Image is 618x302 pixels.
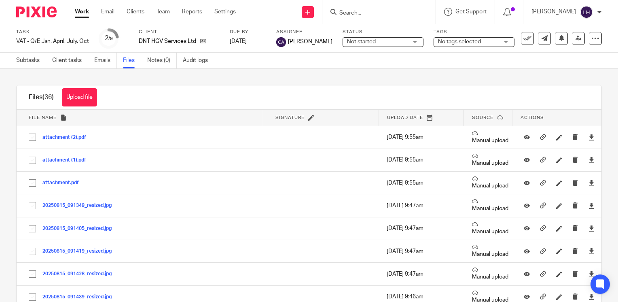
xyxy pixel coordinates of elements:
span: No tags selected [438,39,481,45]
label: Status [343,29,423,35]
a: Download [588,224,595,232]
button: attachment (1).pdf [42,157,92,163]
a: Clients [127,8,144,16]
span: (36) [42,94,54,100]
span: Source [472,115,493,120]
span: Not started [347,39,376,45]
p: Manual upload [472,130,508,145]
a: Subtasks [16,53,46,68]
label: Tags [434,29,514,35]
p: [DATE] 9:47am [387,247,459,255]
p: [DATE] 9:46am [387,293,459,301]
a: Emails [94,53,117,68]
p: [DATE] 9:55am [387,179,459,187]
a: Download [588,247,595,255]
span: File name [29,115,57,120]
span: Get Support [455,9,487,15]
button: attachment (2).pdf [42,135,92,140]
small: /9 [108,36,113,41]
img: Pixie [16,6,57,17]
input: Select [25,198,40,213]
a: Files [123,53,141,68]
img: svg%3E [580,6,593,19]
span: [PERSON_NAME] [288,38,332,46]
a: Download [588,156,595,164]
h1: Files [29,93,54,102]
div: 2 [105,34,113,43]
input: Select [25,266,40,282]
a: Audit logs [183,53,214,68]
p: Manual upload [472,244,508,258]
input: Search [339,10,411,17]
p: Manual upload [472,267,508,281]
a: Download [588,179,595,187]
label: Task [16,29,89,35]
a: Work [75,8,89,16]
button: attachment.pdf [42,180,85,186]
label: Due by [230,29,266,35]
a: Email [101,8,114,16]
label: Client [139,29,220,35]
p: Manual upload [472,176,508,190]
a: Reports [182,8,202,16]
a: Download [588,202,595,210]
p: Manual upload [472,153,508,167]
p: DNT HGV Services Ltd [139,37,196,45]
a: Team [157,8,170,16]
button: 20250815_091349_resized.jpg [42,203,118,208]
span: [DATE] [230,38,247,44]
a: Download [588,293,595,301]
p: [PERSON_NAME] [531,8,576,16]
p: [DATE] 9:47am [387,202,459,210]
div: VAT - Q/E Jan, April, July, Oct [16,37,89,45]
img: svg%3E [276,37,286,47]
input: Select [25,153,40,168]
a: Client tasks [52,53,88,68]
a: Download [588,270,595,278]
button: 20250815_091439_resized.jpg [42,294,118,300]
input: Select [25,175,40,191]
button: Upload file [62,88,97,106]
button: 20250815_091405_resized.jpg [42,226,118,232]
p: [DATE] 9:47am [387,224,459,232]
span: Signature [275,115,305,120]
input: Select [25,244,40,259]
span: Actions [521,115,544,120]
p: Manual upload [472,221,508,236]
a: Settings [214,8,236,16]
p: [DATE] 9:55am [387,156,459,164]
span: Upload date [387,115,423,120]
a: Notes (0) [147,53,177,68]
a: Download [588,133,595,141]
p: Manual upload [472,198,508,213]
input: Select [25,221,40,236]
button: 20250815_091428_resized.jpg [42,271,118,277]
p: [DATE] 9:47am [387,270,459,278]
button: 20250815_091419_resized.jpg [42,249,118,254]
label: Assignee [276,29,332,35]
input: Select [25,130,40,145]
p: [DATE] 9:55am [387,133,459,141]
